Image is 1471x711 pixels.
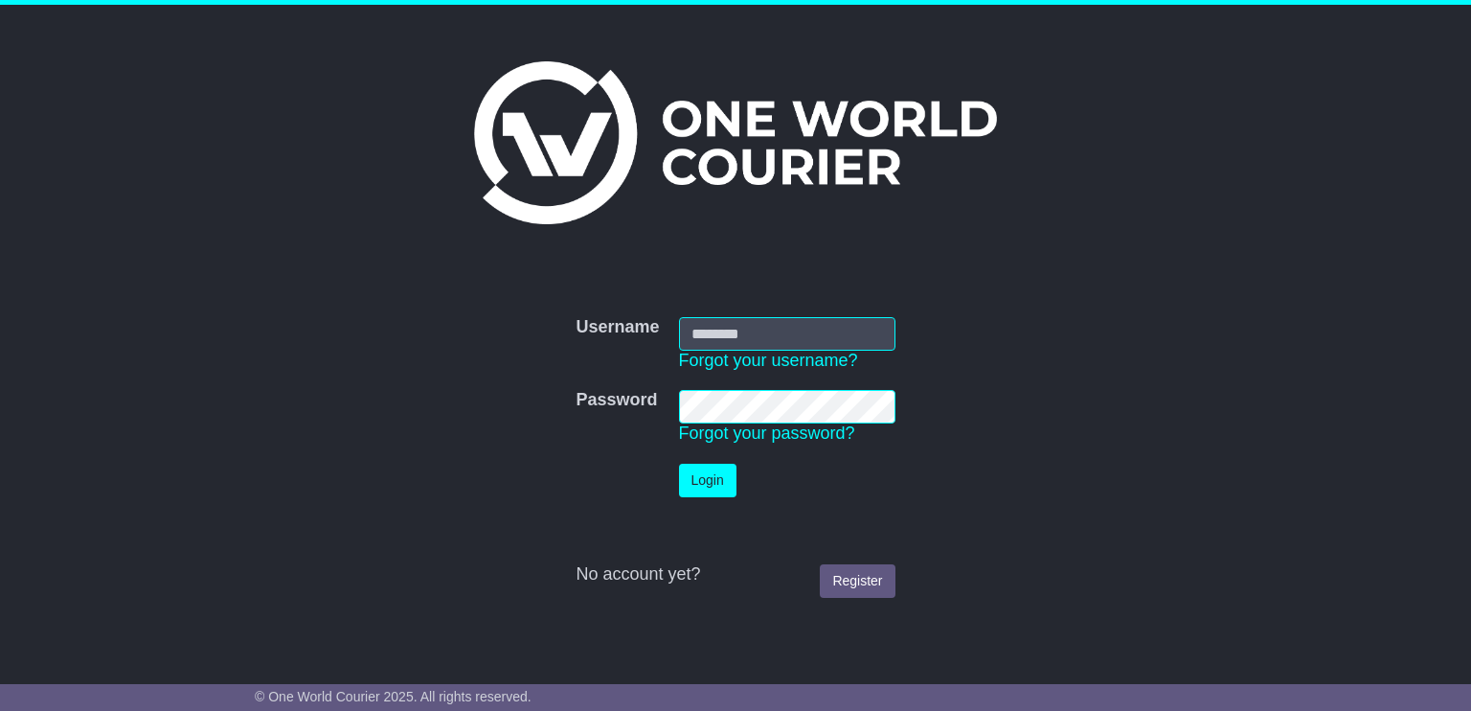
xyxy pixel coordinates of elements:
[679,464,736,497] button: Login
[679,424,855,443] a: Forgot your password?
[576,390,657,411] label: Password
[474,61,997,224] img: One World
[255,689,532,704] span: © One World Courier 2025. All rights reserved.
[679,351,858,370] a: Forgot your username?
[576,564,894,585] div: No account yet?
[820,564,894,598] a: Register
[576,317,659,338] label: Username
